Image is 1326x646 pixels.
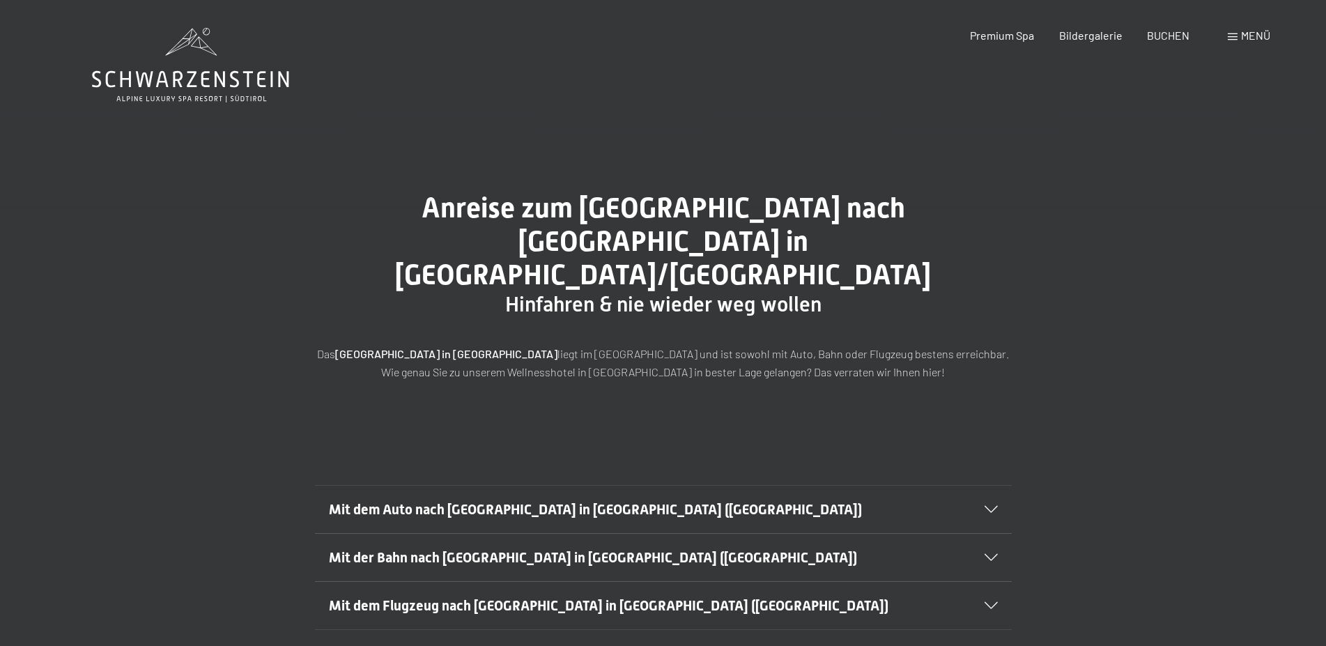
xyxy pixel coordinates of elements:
span: Mit der Bahn nach [GEOGRAPHIC_DATA] in [GEOGRAPHIC_DATA] ([GEOGRAPHIC_DATA]) [329,549,857,566]
span: Mit dem Auto nach [GEOGRAPHIC_DATA] in [GEOGRAPHIC_DATA] ([GEOGRAPHIC_DATA]) [329,501,862,518]
span: Anreise zum [GEOGRAPHIC_DATA] nach [GEOGRAPHIC_DATA] in [GEOGRAPHIC_DATA]/[GEOGRAPHIC_DATA] [395,192,931,291]
a: Bildergalerie [1059,29,1123,42]
a: BUCHEN [1147,29,1189,42]
p: Das liegt im [GEOGRAPHIC_DATA] und ist sowohl mit Auto, Bahn oder Flugzeug bestens erreichbar. Wi... [315,345,1012,380]
span: Mit dem Flugzeug nach [GEOGRAPHIC_DATA] in [GEOGRAPHIC_DATA] ([GEOGRAPHIC_DATA]) [329,597,888,614]
strong: [GEOGRAPHIC_DATA] in [GEOGRAPHIC_DATA] [335,347,557,360]
a: Premium Spa [970,29,1034,42]
span: Hinfahren & nie wieder weg wollen [505,292,822,316]
span: Menü [1241,29,1270,42]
